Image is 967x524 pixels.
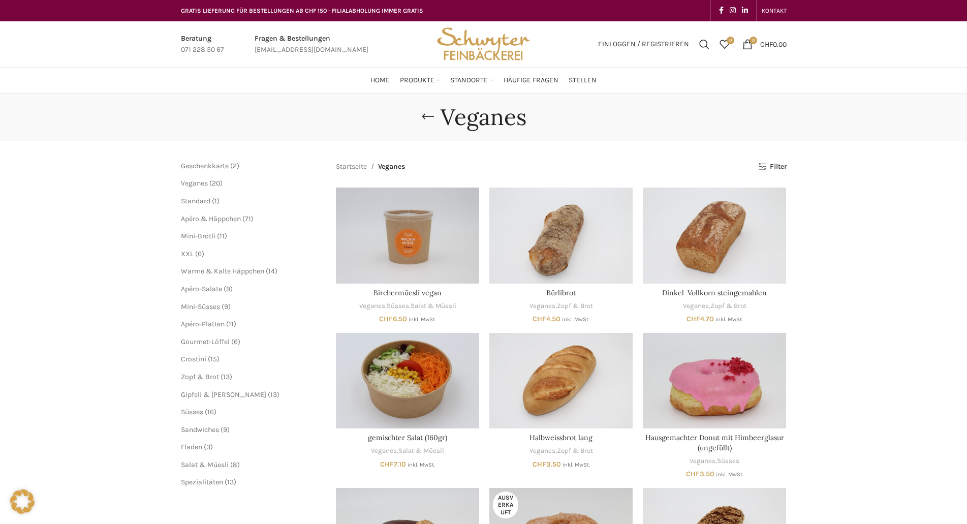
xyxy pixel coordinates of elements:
[206,443,210,451] span: 3
[529,301,555,311] a: Veganes
[214,197,217,205] span: 1
[226,285,230,293] span: 9
[370,76,390,85] span: Home
[694,34,714,54] div: Suchen
[710,301,746,311] a: Zopf & Brot
[181,355,206,363] span: Crostini
[181,162,229,170] a: Geschenkkarte
[181,408,203,416] span: Süsses
[645,433,784,452] a: Hausgemachter Donut mit Himbeerglasur (ungefüllt)
[598,41,689,48] span: Einloggen / Registrieren
[762,7,787,14] span: KONTAKT
[757,1,792,21] div: Secondary navigation
[727,4,739,18] a: Instagram social link
[504,76,558,85] span: Häufige Fragen
[224,302,228,311] span: 9
[181,250,194,258] a: XXL
[433,21,533,67] img: Bäckerei Schwyter
[504,70,558,90] a: Häufige Fragen
[716,471,743,478] small: inkl. MwSt.
[643,301,786,311] div: ,
[557,446,593,456] a: Zopf & Brot
[411,301,456,311] a: Salat & Müesli
[380,460,394,469] span: CHF
[212,179,220,188] span: 20
[415,107,441,127] a: Go back
[387,301,409,311] a: Süsses
[181,478,223,486] a: Spezialitäten
[662,288,767,297] a: Dinkel-Vollkorn steingemahlen
[181,179,208,188] a: Veganes
[529,433,592,442] a: Halbweissbrot lang
[181,443,202,451] span: Fladen
[198,250,202,258] span: 6
[223,425,227,434] span: 9
[408,461,435,468] small: inkl. MwSt.
[683,301,709,311] a: Veganes
[762,1,787,21] a: KONTAKT
[255,33,368,56] a: Infobox link
[562,316,589,323] small: inkl. MwSt.
[533,460,546,469] span: CHF
[714,34,735,54] a: 0
[181,320,225,328] a: Apéro-Platten
[758,163,786,171] a: Filter
[220,232,225,240] span: 11
[760,40,787,48] bdi: 0.00
[686,470,714,478] bdi: 3.50
[400,76,434,85] span: Produkte
[181,390,266,399] a: Gipfeli & [PERSON_NAME]
[181,425,219,434] a: Sandwiches
[336,161,405,172] nav: Breadcrumb
[229,320,234,328] span: 11
[489,446,633,456] div: ,
[181,232,215,240] span: Mini-Brötli
[233,460,237,469] span: 8
[714,34,735,54] div: Meine Wunschliste
[207,408,214,416] span: 16
[181,267,264,275] a: Warme & Kalte Häppchen
[181,214,241,223] a: Apéro & Häppchen
[181,285,222,293] span: Apéro-Salate
[380,460,406,469] bdi: 7.10
[450,76,488,85] span: Standorte
[533,460,561,469] bdi: 3.50
[181,33,224,56] a: Infobox link
[223,373,230,381] span: 13
[181,337,230,346] span: Gourmet-Löffel
[433,39,533,48] a: Site logo
[233,162,237,170] span: 2
[737,34,792,54] a: 0 CHF0.00
[181,302,220,311] a: Mini-Süsses
[489,301,633,311] div: ,
[398,446,444,456] a: Salat & Müesli
[687,315,714,323] bdi: 4.70
[686,470,700,478] span: CHF
[716,4,727,18] a: Facebook social link
[533,315,546,323] span: CHF
[181,373,219,381] a: Zopf & Brot
[533,315,560,323] bdi: 4.50
[569,70,597,90] a: Stellen
[557,301,593,311] a: Zopf & Brot
[210,355,217,363] span: 15
[409,316,436,323] small: inkl. MwSt.
[359,301,385,311] a: Veganes
[400,70,440,90] a: Produkte
[489,333,633,428] a: Halbweissbrot lang
[690,456,715,466] a: Veganes
[727,37,734,44] span: 0
[493,491,518,518] span: Ausverkauft
[750,37,757,44] span: 0
[441,104,526,131] h1: Veganes
[569,76,597,85] span: Stellen
[181,197,210,205] a: Standard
